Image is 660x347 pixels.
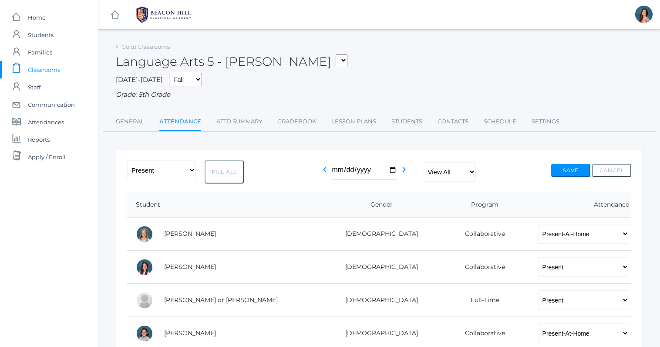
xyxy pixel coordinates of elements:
span: Attendances [28,113,64,131]
button: Cancel [592,164,631,177]
span: Communication [28,96,75,113]
i: chevron_right [399,164,409,175]
a: Schedule [484,113,516,130]
td: [DEMOGRAPHIC_DATA] [322,251,434,284]
a: Gradebook [277,113,316,130]
th: Program [434,192,529,218]
span: Apply / Enroll [28,148,66,166]
a: Attd Summary [216,113,262,130]
a: [PERSON_NAME] or [PERSON_NAME] [164,296,278,304]
a: Go to Classrooms [121,43,170,50]
div: Thomas or Tom Cope [136,292,153,309]
button: Fill All [205,160,244,184]
td: Collaborative [434,218,529,251]
span: Students [28,26,54,44]
div: Grace Carpenter [136,259,153,276]
i: chevron_left [320,164,330,175]
span: [DATE]-[DATE] [116,75,163,84]
a: Students [391,113,422,130]
span: Families [28,44,52,61]
a: chevron_left [320,168,330,177]
th: Student [127,192,322,218]
a: Contacts [438,113,468,130]
h2: Language Arts 5 - [PERSON_NAME] [116,55,347,68]
td: [DEMOGRAPHIC_DATA] [322,218,434,251]
div: Paige Albanese [136,225,153,243]
a: Lesson Plans [331,113,376,130]
button: Save [551,164,590,177]
span: Home [28,9,46,26]
div: Grade: 5th Grade [116,90,643,100]
a: Settings [532,113,559,130]
td: [DEMOGRAPHIC_DATA] [322,284,434,317]
span: Staff [28,78,40,96]
a: [PERSON_NAME] [164,230,216,238]
th: Gender [322,192,434,218]
th: Attendance [529,192,631,218]
div: Rebecca Salazar [635,6,653,23]
a: General [116,113,144,130]
span: Reports [28,131,50,148]
td: Collaborative [434,251,529,284]
span: Classrooms [28,61,60,78]
td: Full-Time [434,284,529,317]
a: chevron_right [399,168,409,177]
img: BHCALogos-05-308ed15e86a5a0abce9b8dd61676a3503ac9727e845dece92d48e8588c001991.png [131,4,196,26]
a: [PERSON_NAME] [164,329,216,337]
a: Attendance [159,113,201,132]
a: [PERSON_NAME] [164,263,216,271]
div: Esperanza Ewing [136,325,153,342]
